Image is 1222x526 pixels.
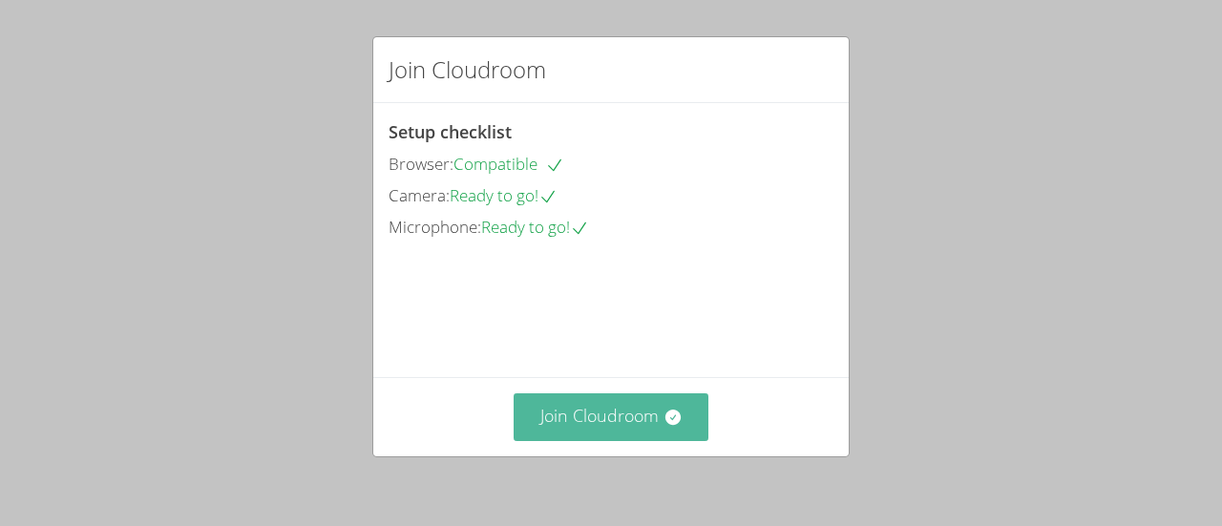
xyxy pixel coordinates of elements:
[389,216,481,238] span: Microphone:
[389,120,512,143] span: Setup checklist
[453,153,564,175] span: Compatible
[389,184,450,206] span: Camera:
[389,153,453,175] span: Browser:
[450,184,558,206] span: Ready to go!
[514,393,709,440] button: Join Cloudroom
[389,53,546,87] h2: Join Cloudroom
[481,216,589,238] span: Ready to go!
